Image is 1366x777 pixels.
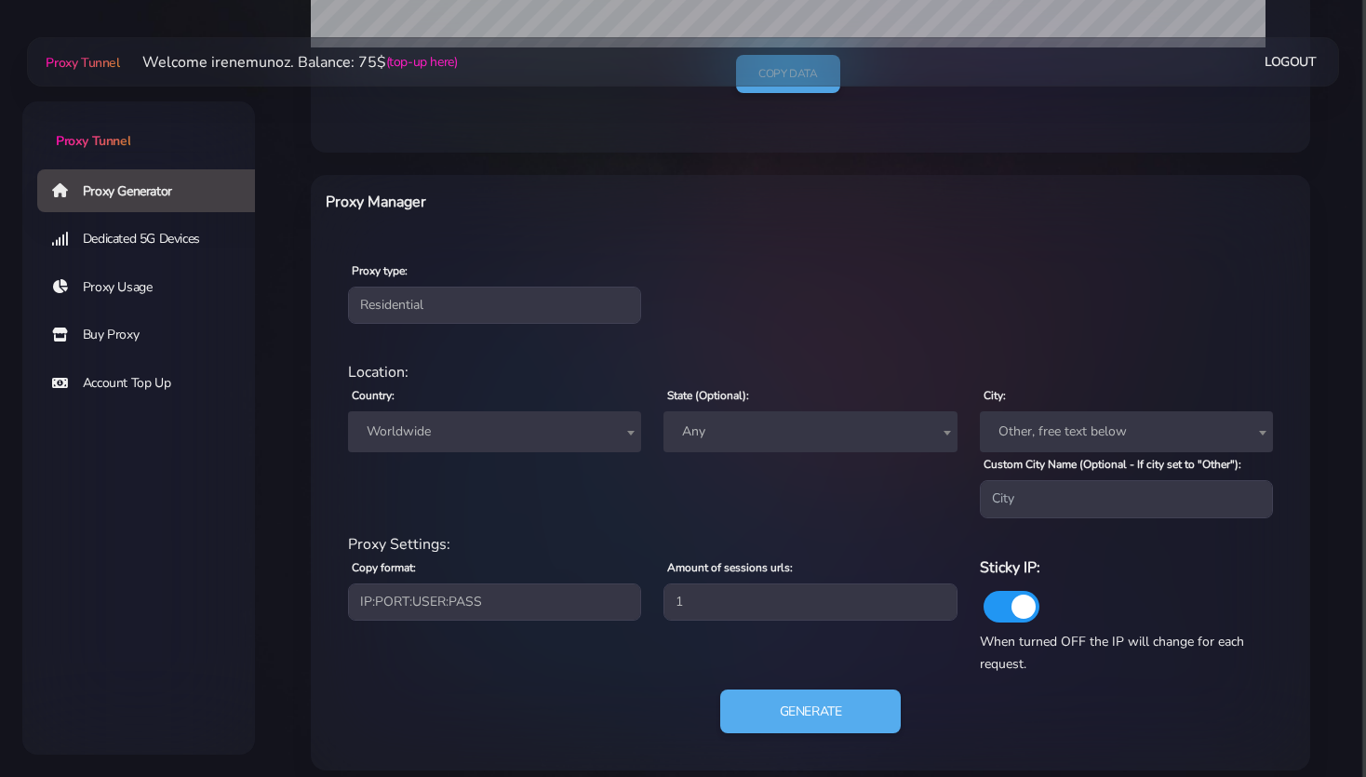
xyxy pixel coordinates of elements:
a: Logout [1265,45,1317,79]
a: Account Top Up [37,362,270,405]
h6: Proxy Manager [326,190,882,214]
a: Buy Proxy [37,314,270,356]
span: Proxy Tunnel [46,54,119,72]
label: Amount of sessions urls: [667,559,793,576]
span: Any [663,411,957,452]
button: Generate [720,690,902,734]
a: Proxy Generator [37,169,270,212]
a: Proxy Usage [37,266,270,309]
li: Welcome irenemunoz. Balance: 75$ [120,51,458,74]
label: Copy format: [352,559,416,576]
a: Proxy Tunnel [22,101,255,151]
span: Other, free text below [980,411,1273,452]
label: City: [984,387,1006,404]
span: Worldwide [359,419,630,445]
a: Proxy Tunnel [42,47,119,77]
iframe: Webchat Widget [1276,687,1343,754]
label: Proxy type: [352,262,408,279]
input: City [980,480,1273,517]
span: Any [675,419,945,445]
div: Location: [337,361,1284,383]
span: Other, free text below [991,419,1262,445]
span: Proxy Tunnel [56,132,130,150]
span: Worldwide [348,411,641,452]
label: State (Optional): [667,387,749,404]
label: Country: [352,387,395,404]
span: When turned OFF the IP will change for each request. [980,633,1244,673]
a: (top-up here) [386,52,458,72]
label: Custom City Name (Optional - If city set to "Other"): [984,456,1241,473]
h6: Sticky IP: [980,556,1273,580]
div: Proxy Settings: [337,533,1284,556]
a: Dedicated 5G Devices [37,218,270,261]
